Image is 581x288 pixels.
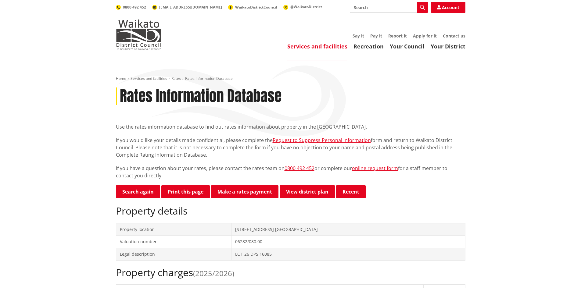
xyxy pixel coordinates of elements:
[352,165,398,172] a: online request form
[231,236,465,248] td: 06282/080.00
[336,185,366,198] button: Recent
[116,137,465,158] p: If you would like your details made confidential, please complete the form and return to Waikato ...
[116,205,465,217] h2: Property details
[231,248,465,260] td: LOT 26 DPS 16085
[211,185,278,198] a: Make a rates payment
[116,165,465,179] p: If you have a question about your rates, please contact the rates team on or complete our for a s...
[390,43,425,50] a: Your Council
[116,248,231,260] td: Legal description
[287,43,347,50] a: Services and facilities
[116,76,126,81] a: Home
[431,43,465,50] a: Your District
[290,4,322,9] span: @WaikatoDistrict
[116,76,465,81] nav: breadcrumb
[235,5,277,10] span: WaikatoDistrictCouncil
[185,76,233,81] span: Rates Information Database
[350,2,428,13] input: Search input
[131,76,167,81] a: Services and facilities
[283,4,322,9] a: @WaikatoDistrict
[273,137,371,144] a: Request to Suppress Personal Information
[353,33,364,39] a: Say it
[116,267,465,278] h2: Property charges
[159,5,222,10] span: [EMAIL_ADDRESS][DOMAIN_NAME]
[116,236,231,248] td: Valuation number
[231,223,465,236] td: [STREET_ADDRESS] [GEOGRAPHIC_DATA]
[161,185,210,198] button: Print this page
[285,165,314,172] a: 0800 492 452
[116,20,162,50] img: Waikato District Council - Te Kaunihera aa Takiwaa o Waikato
[388,33,407,39] a: Report it
[116,185,160,198] a: Search again
[431,2,465,13] a: Account
[171,76,181,81] a: Rates
[370,33,382,39] a: Pay it
[353,43,384,50] a: Recreation
[280,185,335,198] a: View district plan
[228,5,277,10] a: WaikatoDistrictCouncil
[152,5,222,10] a: [EMAIL_ADDRESS][DOMAIN_NAME]
[193,268,234,278] span: (2025/2026)
[116,5,146,10] a: 0800 492 452
[443,33,465,39] a: Contact us
[120,87,282,105] h1: Rates Information Database
[116,123,465,130] p: Use the rates information database to find out rates information about property in the [GEOGRAPHI...
[116,223,231,236] td: Property location
[123,5,146,10] span: 0800 492 452
[413,33,437,39] a: Apply for it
